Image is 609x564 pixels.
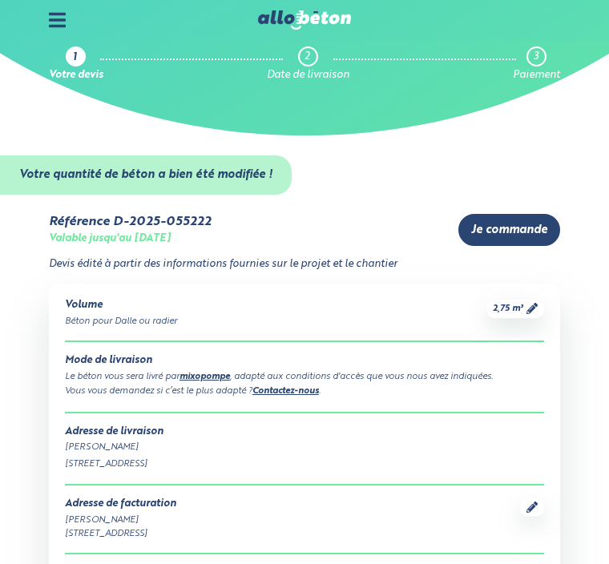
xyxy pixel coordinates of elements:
div: Mode de livraison [65,355,544,367]
div: 1 [73,52,77,64]
div: [PERSON_NAME] [65,514,176,527]
span: Je commande [471,224,547,237]
div: Vous vous demandez si c’est le plus adapté ? . [65,385,544,399]
div: Référence D-2025-055222 [49,215,211,229]
div: Votre devis [49,70,103,82]
strong: Votre quantité de béton a bien été modifiée ! [19,169,272,180]
p: Devis édité à partir des informations fournies sur le projet et le chantier [49,259,560,271]
a: mixopompe [179,373,230,381]
div: 2 [304,51,310,63]
div: Adresse de livraison [65,426,544,438]
div: Volume [65,300,177,312]
a: Je commande [458,214,560,247]
a: 2 Date de livraison [267,46,349,82]
div: Adresse de facturation [65,498,176,510]
div: Date de livraison [267,70,349,82]
a: 1 Votre devis [49,46,103,82]
iframe: Help widget launcher [466,502,591,546]
div: Paiement [513,70,560,82]
div: [STREET_ADDRESS] [65,457,544,471]
a: Contactez-nous [252,387,319,396]
div: Le béton vous sera livré par , adapté aux conditions d'accès que vous nous avez indiquées. [65,370,544,385]
div: [PERSON_NAME] [65,441,544,454]
div: Béton pour Dalle ou radier [65,315,177,328]
img: allobéton [258,10,351,30]
div: [STREET_ADDRESS] [65,527,176,541]
div: Valable jusqu'au [DATE] [49,233,171,245]
a: 3 Paiement [513,46,560,82]
div: 3 [534,51,538,63]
